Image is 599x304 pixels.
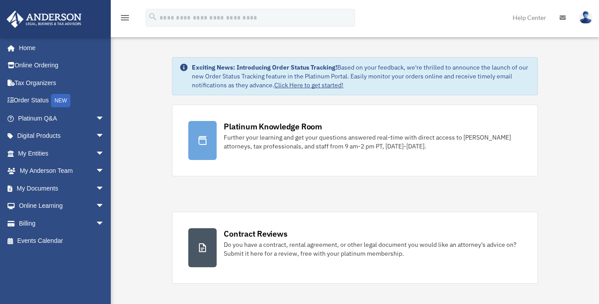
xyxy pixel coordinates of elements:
[6,39,113,57] a: Home
[579,11,592,24] img: User Pic
[6,127,118,145] a: Digital Productsarrow_drop_down
[6,197,118,215] a: Online Learningarrow_drop_down
[6,57,118,74] a: Online Ordering
[224,133,521,151] div: Further your learning and get your questions answered real-time with direct access to [PERSON_NAM...
[6,232,118,250] a: Events Calendar
[96,127,113,145] span: arrow_drop_down
[274,81,343,89] a: Click Here to get started!
[6,109,118,127] a: Platinum Q&Aarrow_drop_down
[96,197,113,215] span: arrow_drop_down
[51,94,70,107] div: NEW
[96,179,113,198] span: arrow_drop_down
[224,228,287,239] div: Contract Reviews
[4,11,84,28] img: Anderson Advisors Platinum Portal
[96,214,113,233] span: arrow_drop_down
[120,16,130,23] a: menu
[172,105,538,176] a: Platinum Knowledge Room Further your learning and get your questions answered real-time with dire...
[120,12,130,23] i: menu
[6,179,118,197] a: My Documentsarrow_drop_down
[6,144,118,162] a: My Entitiesarrow_drop_down
[224,121,322,132] div: Platinum Knowledge Room
[6,92,118,110] a: Order StatusNEW
[96,109,113,128] span: arrow_drop_down
[6,162,118,180] a: My Anderson Teamarrow_drop_down
[192,63,337,71] strong: Exciting News: Introducing Order Status Tracking!
[224,240,521,258] div: Do you have a contract, rental agreement, or other legal document you would like an attorney's ad...
[172,212,538,284] a: Contract Reviews Do you have a contract, rental agreement, or other legal document you would like...
[6,74,118,92] a: Tax Organizers
[192,63,530,90] div: Based on your feedback, we're thrilled to announce the launch of our new Order Status Tracking fe...
[6,214,118,232] a: Billingarrow_drop_down
[96,144,113,163] span: arrow_drop_down
[96,162,113,180] span: arrow_drop_down
[148,12,158,22] i: search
